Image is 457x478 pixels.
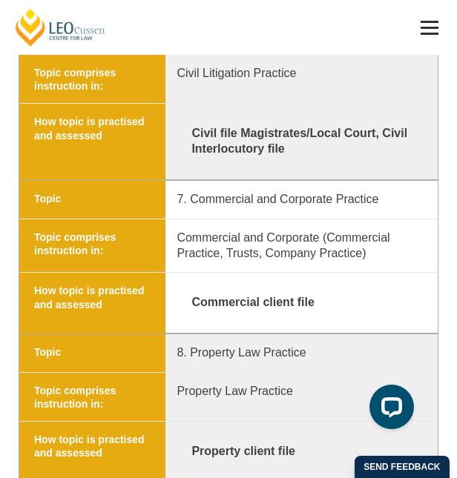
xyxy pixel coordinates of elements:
[19,219,165,273] span: Topic comprises instruction in:
[19,273,165,333] span: How topic is practised and assessed
[177,115,423,168] strong: Civil file Magistrates/Local Court, Civil Interlocutory file
[177,284,423,322] strong: Commercial client file
[19,334,165,372] span: Topic
[19,373,165,422] span: Topic comprises instruction in:
[19,104,165,179] span: How topic is practised and assessed
[19,55,165,104] span: Topic comprises instruction in:
[13,7,108,47] a: [PERSON_NAME] Centre for Law
[19,181,165,219] span: Topic
[165,230,423,262] p: Commercial and Corporate (Commercial Practice, Trusts, Company Practice)
[165,384,423,399] p: Property Law Practice
[165,192,423,208] p: 7. Commercial and Corporate Practice
[165,66,423,82] p: Civil Litigation Practice
[358,379,420,441] iframe: LiveChat chat widget
[177,433,423,471] strong: Property client file
[165,345,423,361] p: 8. Property Law Practice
